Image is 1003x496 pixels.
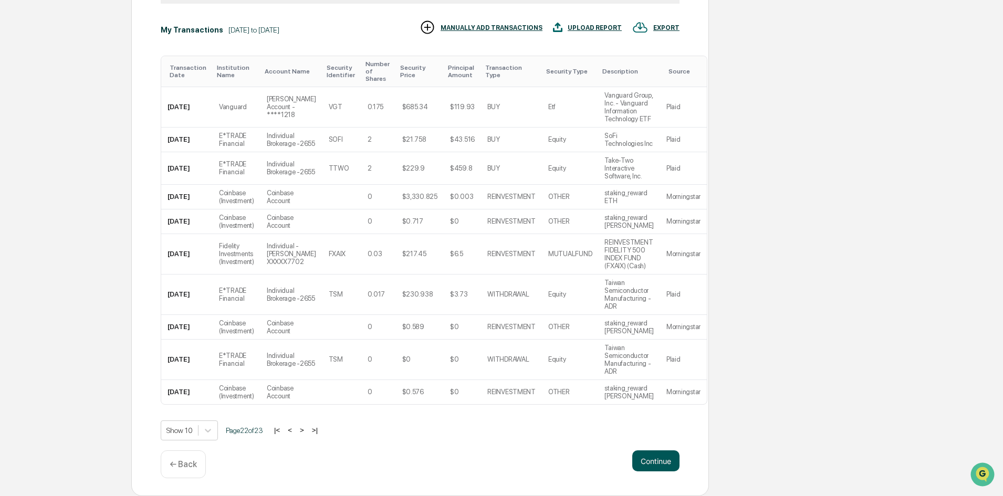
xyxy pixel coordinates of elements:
div: 0 [368,323,372,331]
div: Toggle SortBy [602,68,656,75]
a: Powered byPylon [74,177,127,186]
div: 2 [368,164,372,172]
img: MANUALLY ADD TRANSACTIONS [420,19,435,35]
div: $0.589 [402,323,424,331]
div: OTHER [548,193,570,200]
div: MANUALLY ADD TRANSACTIONS [441,24,542,31]
td: [DATE] [161,209,213,234]
button: < [285,426,295,435]
td: Individual Brokerage -2655 [260,275,322,315]
div: staking_reward [PERSON_NAME] [604,319,654,335]
div: OTHER [548,217,570,225]
td: Coinbase Account [260,315,322,340]
div: My Transactions [161,26,223,34]
p: How can we help? [11,22,191,39]
a: 🔎Data Lookup [6,148,70,167]
button: >| [309,426,321,435]
div: Etf [548,103,556,111]
div: OTHER [548,388,570,396]
td: Plaid [660,128,707,152]
div: $0 [450,355,458,363]
td: [DATE] [161,234,213,275]
td: [DATE] [161,340,213,380]
div: WITHDRAWAL [487,290,529,298]
div: $21.758 [402,135,426,143]
div: REINVESTMENT [487,388,536,396]
div: Fidelity Investments (Investment) [219,242,254,266]
div: $0.576 [402,388,424,396]
div: Toggle SortBy [485,64,538,79]
td: [DATE] [161,128,213,152]
div: REINVESTMENT [487,193,536,200]
div: Equity [548,355,566,363]
div: UPLOAD REPORT [568,24,622,31]
div: $0.717 [402,217,423,225]
div: Coinbase (Investment) [219,384,254,400]
div: $217.45 [402,250,426,258]
div: Toggle SortBy [448,64,477,79]
div: $230.938 [402,290,433,298]
div: 0 [368,193,372,200]
div: $0 [450,217,458,225]
div: $3,330.825 [402,193,437,200]
div: REINVESTMENT [487,250,536,258]
td: Morningstar [660,380,707,404]
td: Morningstar [660,315,707,340]
div: SoFi Technologies Inc [604,132,654,147]
button: > [297,426,307,435]
div: 0.175 [368,103,384,111]
div: Vanguard Group, Inc. - Vanguard Information Technology ETF [604,91,654,123]
span: Attestations [87,132,130,143]
div: Toggle SortBy [400,64,440,79]
td: [DATE] [161,315,213,340]
td: Morningstar [660,209,707,234]
td: Morningstar [660,234,707,275]
div: staking_reward ETH [604,189,654,205]
div: Toggle SortBy [546,68,594,75]
img: EXPORT [632,19,648,35]
div: Start new chat [36,80,172,91]
td: Coinbase Account [260,185,322,209]
div: FXAIX [329,250,346,258]
td: [DATE] [161,380,213,404]
img: UPLOAD REPORT [553,19,562,35]
td: Individual - [PERSON_NAME] XXXXX7702 [260,234,322,275]
div: staking_reward [PERSON_NAME] [604,214,654,229]
div: E*TRADE Financial [219,132,254,147]
div: Take-Two Interactive Software, Inc. [604,156,654,180]
div: $685.34 [402,103,428,111]
div: 0 [368,388,372,396]
div: 🗄️ [76,133,85,142]
div: Toggle SortBy [217,64,256,79]
div: REINVESTMENT [487,217,536,225]
div: $229.9 [402,164,425,172]
div: BUY [487,103,499,111]
td: [DATE] [161,185,213,209]
div: $0 [450,323,458,331]
div: $119.93 [450,103,475,111]
div: $3.73 [450,290,468,298]
td: Plaid [660,152,707,185]
div: TSM [329,355,343,363]
div: 🔎 [11,153,19,162]
div: Toggle SortBy [365,60,392,82]
td: Individual Brokerage -2655 [260,128,322,152]
div: 0.017 [368,290,385,298]
div: 0 [368,355,372,363]
div: $0 [402,355,411,363]
div: staking_reward [PERSON_NAME] [604,384,654,400]
button: Start new chat [179,83,191,96]
iframe: Open customer support [969,461,998,490]
div: E*TRADE Financial [219,160,254,176]
div: 🖐️ [11,133,19,142]
div: $0.003 [450,193,473,200]
div: $459.8 [450,164,472,172]
div: 0.03 [368,250,382,258]
td: Plaid [660,340,707,380]
div: Taiwan Semiconductor Manufacturing - ADR [604,344,654,375]
a: 🖐️Preclearance [6,128,72,147]
td: Coinbase Account [260,209,322,234]
div: E*TRADE Financial [219,352,254,367]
